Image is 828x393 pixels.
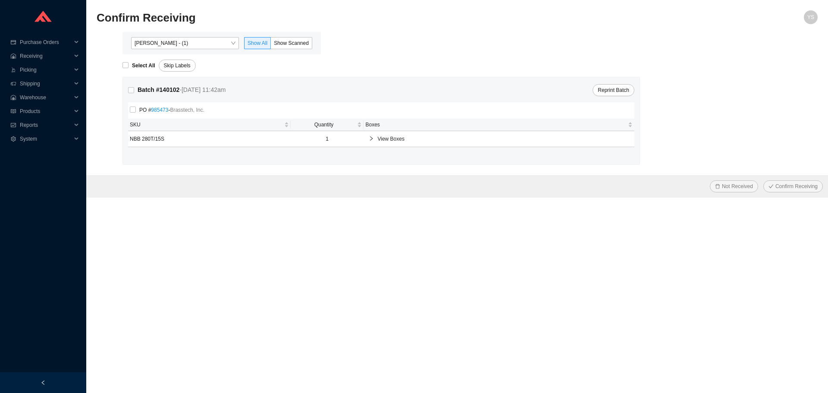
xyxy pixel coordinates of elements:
[159,60,196,72] button: Skip Labels
[369,136,374,141] span: right
[377,135,629,143] span: View Boxes
[292,120,356,129] span: Quantity
[128,131,291,147] td: NBB 280T/15S
[135,38,235,49] span: Yossi Siff - (1)
[179,86,226,93] span: - [DATE] 11:42am
[41,380,46,385] span: left
[248,40,267,46] span: Show All
[274,40,309,46] span: Show Scanned
[170,107,204,113] span: Brasstech, Inc.
[20,49,72,63] span: Receiving
[136,106,208,114] span: PO # -
[10,123,16,128] span: fund
[20,132,72,146] span: System
[20,77,72,91] span: Shipping
[20,63,72,77] span: Picking
[807,10,814,24] span: YS
[365,120,626,129] span: Boxes
[364,119,634,131] th: Boxes sortable
[598,86,629,94] span: Reprint Batch
[130,120,282,129] span: SKU
[138,86,179,93] strong: Batch # 140102
[20,104,72,118] span: Products
[10,40,16,45] span: credit-card
[763,180,823,192] button: checkConfirm Receiving
[291,119,364,131] th: Quantity sortable
[10,109,16,114] span: read
[151,107,168,113] a: 985473
[97,10,637,25] h2: Confirm Receiving
[132,63,155,69] strong: Select All
[20,118,72,132] span: Reports
[20,35,72,49] span: Purchase Orders
[10,136,16,141] span: setting
[593,84,634,96] button: Reprint Batch
[164,61,191,70] span: Skip Labels
[291,131,364,147] td: 1
[20,91,72,104] span: Warehouse
[365,131,633,147] div: View Boxes
[128,119,291,131] th: SKU sortable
